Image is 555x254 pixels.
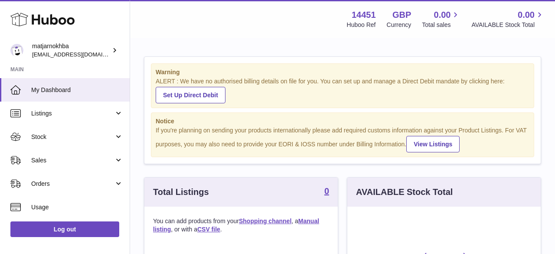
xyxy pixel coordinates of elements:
[471,9,545,29] a: 0.00 AVAILABLE Stock Total
[10,44,23,57] img: info@matjarnokhba.com
[197,226,220,233] a: CSV file
[31,203,123,211] span: Usage
[156,117,529,125] strong: Notice
[31,156,114,165] span: Sales
[324,187,329,197] a: 0
[156,77,529,103] div: ALERT : We have no authorised billing details on file for you. You can set up and manage a Direct...
[356,186,453,198] h3: AVAILABLE Stock Total
[387,21,411,29] div: Currency
[422,9,460,29] a: 0.00 Total sales
[156,87,225,103] a: Set Up Direct Debit
[347,21,376,29] div: Huboo Ref
[153,186,209,198] h3: Total Listings
[31,133,114,141] span: Stock
[239,218,291,224] a: Shopping channel
[156,126,529,152] div: If you're planning on sending your products internationally please add required customs informati...
[324,187,329,195] strong: 0
[153,217,329,234] p: You can add products from your , a , or with a .
[392,9,411,21] strong: GBP
[352,9,376,21] strong: 14451
[32,42,110,59] div: matjarnokhba
[31,180,114,188] span: Orders
[156,68,529,76] strong: Warning
[32,51,127,58] span: [EMAIL_ADDRESS][DOMAIN_NAME]
[518,9,535,21] span: 0.00
[434,9,451,21] span: 0.00
[471,21,545,29] span: AVAILABLE Stock Total
[31,109,114,118] span: Listings
[406,136,460,152] a: View Listings
[153,218,319,233] a: Manual listing
[422,21,460,29] span: Total sales
[10,221,119,237] a: Log out
[31,86,123,94] span: My Dashboard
